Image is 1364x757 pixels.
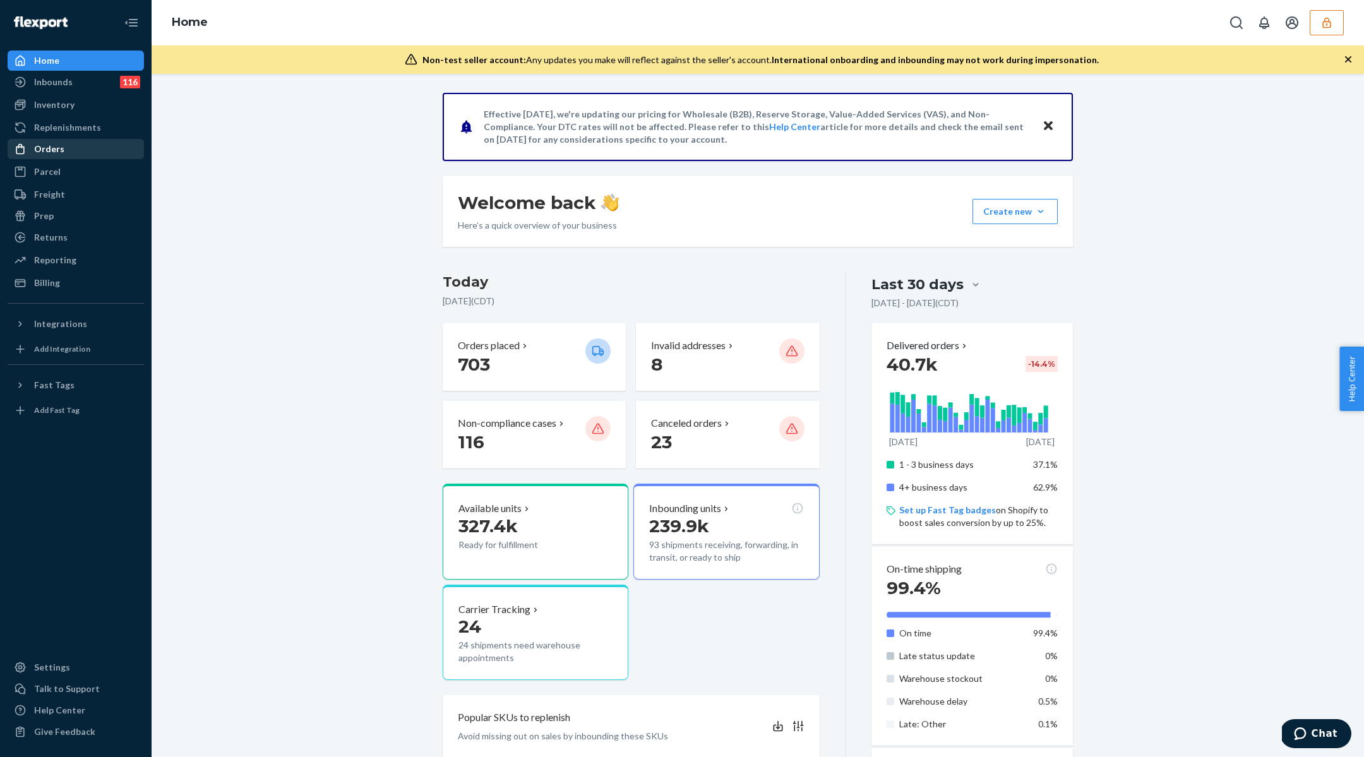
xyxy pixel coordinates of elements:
[889,436,918,448] p: [DATE]
[458,338,520,353] p: Orders placed
[34,165,61,178] div: Parcel
[8,250,144,270] a: Reporting
[601,194,619,212] img: hand-wave emoji
[458,730,668,742] p: Avoid missing out on sales by inbounding these SKUs
[887,562,962,576] p: On-time shipping
[649,539,803,564] p: 93 shipments receiving, forwarding, in transit, or ready to ship
[8,95,144,115] a: Inventory
[8,679,144,699] button: Talk to Support
[34,725,95,738] div: Give Feedback
[458,710,570,725] p: Popular SKUs to replenish
[34,277,60,289] div: Billing
[8,657,144,677] a: Settings
[899,718,1024,730] p: Late: Other
[1033,459,1058,470] span: 37.1%
[1026,436,1055,448] p: [DATE]
[443,401,626,468] button: Non-compliance cases 116
[119,10,144,35] button: Close Navigation
[899,695,1024,708] p: Warehouse delay
[458,219,619,232] p: Here’s a quick overview of your business
[34,210,54,222] div: Prep
[899,672,1024,685] p: Warehouse stockout
[34,143,64,155] div: Orders
[899,481,1024,494] p: 4+ business days
[651,416,722,431] p: Canceled orders
[458,191,619,214] h1: Welcome back
[899,504,996,515] a: Set up Fast Tag badges
[649,501,721,516] p: Inbounding units
[8,72,144,92] a: Inbounds116
[422,54,1099,66] div: Any updates you make will reflect against the seller's account.
[443,323,626,391] button: Orders placed 703
[1279,10,1305,35] button: Open account menu
[34,343,90,354] div: Add Integration
[899,627,1024,640] p: On time
[443,272,820,292] h3: Today
[443,484,628,580] button: Available units327.4kReady for fulfillment
[1038,718,1058,729] span: 0.1%
[8,722,144,742] button: Give Feedback
[651,431,672,453] span: 23
[8,700,144,720] a: Help Center
[8,400,144,420] a: Add Fast Tag
[458,354,490,375] span: 703
[1045,650,1058,661] span: 0%
[651,354,662,375] span: 8
[172,15,208,29] a: Home
[8,139,144,159] a: Orders
[34,682,100,695] div: Talk to Support
[636,401,819,468] button: Canceled orders 23
[34,379,75,391] div: Fast Tags
[34,661,70,674] div: Settings
[871,275,964,294] div: Last 30 days
[1282,719,1351,751] iframe: Opens a widget where you can chat to one of our agents
[651,338,726,353] p: Invalid addresses
[34,188,65,201] div: Freight
[887,577,941,599] span: 99.4%
[972,199,1058,224] button: Create new
[8,273,144,293] a: Billing
[443,295,820,307] p: [DATE] ( CDT )
[458,431,484,453] span: 116
[34,76,73,88] div: Inbounds
[484,108,1030,146] p: Effective [DATE], we're updating our pricing for Wholesale (B2B), Reserve Storage, Value-Added Se...
[34,405,80,415] div: Add Fast Tag
[120,76,140,88] div: 116
[34,254,76,266] div: Reporting
[8,339,144,359] a: Add Integration
[1045,673,1058,684] span: 0%
[887,354,938,375] span: 40.7k
[458,416,556,431] p: Non-compliance cases
[458,602,530,617] p: Carrier Tracking
[8,51,144,71] a: Home
[8,184,144,205] a: Freight
[636,323,819,391] button: Invalid addresses 8
[1033,628,1058,638] span: 99.4%
[1026,356,1058,372] div: -14.4 %
[8,117,144,138] a: Replenishments
[34,704,85,717] div: Help Center
[34,54,59,67] div: Home
[887,338,969,353] button: Delivered orders
[422,54,526,65] span: Non-test seller account:
[899,458,1024,471] p: 1 - 3 business days
[34,318,87,330] div: Integrations
[458,616,481,637] span: 24
[458,539,575,551] p: Ready for fulfillment
[1040,117,1056,136] button: Close
[1339,347,1364,411] button: Help Center
[34,121,101,134] div: Replenishments
[458,639,613,664] p: 24 shipments need warehouse appointments
[769,121,820,132] a: Help Center
[162,4,218,41] ol: breadcrumbs
[899,504,1058,529] p: on Shopify to boost sales conversion by up to 25%.
[458,501,522,516] p: Available units
[458,515,518,537] span: 327.4k
[34,98,75,111] div: Inventory
[8,162,144,182] a: Parcel
[1038,696,1058,706] span: 0.5%
[899,650,1024,662] p: Late status update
